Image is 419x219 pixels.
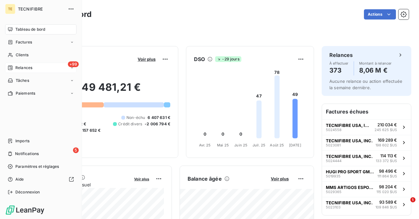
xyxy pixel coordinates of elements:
span: 98 496 € [379,168,397,174]
h6: Balance âgée [188,175,222,183]
span: 133 372 $US [376,158,397,164]
span: Clients [16,52,28,58]
span: 5 [73,147,79,153]
span: -157 652 € [80,128,101,133]
button: HUGI PRO SPORT GMBH501993598 496 €111 864 $US [322,166,411,182]
span: 5029365 [326,190,342,194]
h4: 8,06 M € [359,65,392,75]
span: +99 [68,61,79,67]
span: TECNIFIBRE USA, INC. [326,154,373,159]
span: Montant à relancer [359,61,392,65]
button: TECNIFIBRE USA, INC.5024444114 113 €133 372 $US [322,150,411,166]
a: Aide [5,174,77,184]
span: 109 846 $US [375,205,397,210]
span: TECNIFIBRE [18,6,64,12]
span: HUGI PRO SPORT GMBH [326,169,375,174]
span: 5023081 [326,143,341,147]
h6: Relances [329,51,353,59]
span: -29 jours [215,56,241,62]
span: À effectuer [329,61,349,65]
span: 5024558 [326,128,342,132]
span: TECNIFIBRE USA, INC. [326,200,373,205]
span: Relances [15,65,32,71]
tspan: Juin 25 [234,143,247,147]
span: Voir plus [138,57,156,62]
span: MMS ARTIGOS ESPORTIVOS EIRELI [326,185,374,190]
span: Imports [15,138,29,144]
h6: DSO [194,55,205,63]
span: 114 113 € [380,153,397,158]
button: Voir plus [136,56,157,62]
span: Tableau de bord [15,27,45,32]
iframe: Intercom live chat [397,197,413,213]
button: TECNIFIBRE USA, INC.5024558210 034 €245 625 $US [322,119,411,135]
span: Aucune relance ou action effectuée la semaine dernière. [329,79,402,90]
span: 5019935 [326,174,341,178]
div: TE [5,4,15,14]
span: Notifications [15,151,39,157]
span: Non-échu [126,115,145,121]
span: Tâches [16,78,29,83]
span: 169 289 € [378,137,397,143]
span: 115 020 $US [376,189,397,195]
span: Voir plus [271,176,289,181]
img: Logo LeanPay [5,205,45,215]
tspan: Mai 25 [217,143,229,147]
button: MMS ARTIGOS ESPORTIVOS EIRELI502936598 204 €115 020 $US [322,181,411,197]
tspan: Août 25 [270,143,284,147]
span: Déconnexion [15,189,40,195]
span: 111 864 $US [377,174,397,179]
button: TECNIFIBRE USA, INC.5023081169 289 €198 602 $US [322,135,411,151]
span: -2 006 794 € [145,121,170,127]
h4: 373 [329,65,349,75]
span: 93 589 € [379,199,397,205]
h2: 9 849 481,21 € [36,81,170,100]
tspan: Juil. 25 [253,143,265,147]
span: 98 204 € [379,184,397,189]
span: Chiffre d'affaires mensuel [36,181,130,188]
span: Factures [16,39,32,45]
span: 210 034 € [377,122,397,127]
span: TECNIFIBRE USA, INC. [326,123,372,128]
span: Paramètres et réglages [15,164,59,169]
button: Actions [364,9,396,20]
span: 198 602 $US [375,143,397,148]
span: Aide [15,176,24,182]
span: Paiements [16,90,35,96]
span: 1 [410,197,415,202]
button: Voir plus [269,176,291,182]
span: 5024444 [326,159,342,163]
span: Crédit divers [118,121,142,127]
span: TECNIFIBRE USA, INC. [326,138,373,143]
span: 245 625 $US [375,127,397,133]
h6: Factures échues [322,104,411,119]
button: Voir plus [132,176,151,182]
span: 6 407 631 € [148,115,170,121]
button: TECNIFIBRE USA, INC.502310393 589 €109 846 $US [322,197,411,213]
span: 5023103 [326,205,341,209]
span: Voir plus [134,177,149,181]
tspan: Avr. 25 [199,143,211,147]
tspan: [DATE] [289,143,301,147]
